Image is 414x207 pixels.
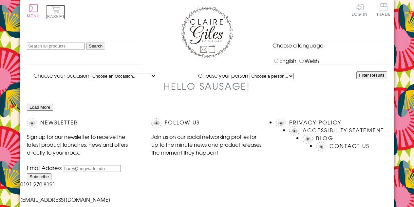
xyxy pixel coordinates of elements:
[356,71,387,79] button: Filter Results
[27,14,40,18] span: Menu
[47,5,65,19] button: Basket
[329,142,369,150] a: Contact Us
[86,43,105,49] input: Search
[91,73,156,79] select: option option
[352,3,367,16] a: Log In
[377,3,390,17] a: Trade
[377,3,390,16] span: Trade
[164,79,250,93] h1: Hello Sausage!
[151,133,263,156] p: Join us on our social networking profiles for up to the minute news and product releases the mome...
[151,118,263,128] h2: Follow Us
[27,104,53,111] button: Load More
[27,133,138,156] p: Sign up for our newsletter to receive the latest product launches, news and offers directly to yo...
[63,165,121,172] input: harry@hogwarts.edu
[27,164,62,172] label: Email Address
[27,118,138,128] h2: Newsletter
[27,173,51,180] input: Subscribe
[303,126,384,134] a: Accessibility Statement
[298,57,319,65] label: Welsh
[289,118,341,126] a: Privacy Policy
[273,57,296,65] label: English
[181,7,233,58] img: Claire Giles Greetings Cards
[274,59,278,63] input: English
[316,134,333,142] a: Blog
[33,71,89,79] label: Choose your occasion
[20,196,110,203] a: [EMAIL_ADDRESS][DOMAIN_NAME]
[273,41,387,49] p: Choose a language:
[299,59,304,63] input: Welsh
[198,71,248,79] label: Choose your person
[20,180,55,188] a: 0191 270 8191
[27,43,85,49] input: Search all products
[27,4,40,18] button: Menu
